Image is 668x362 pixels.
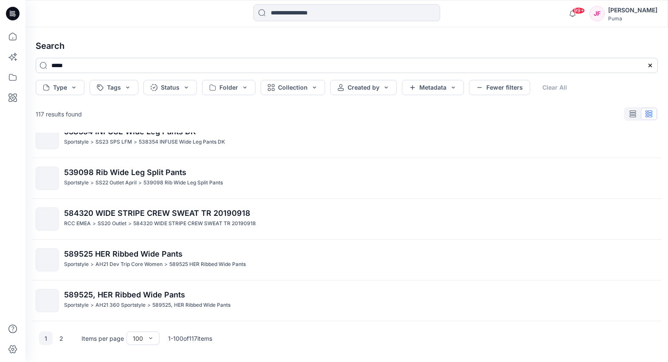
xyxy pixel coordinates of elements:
span: 589525, HER Ribbed Wide Pants [64,290,185,299]
p: SS20 Outlet [98,219,126,228]
div: 100 [133,334,143,343]
p: AH21 Dev Trip Core Women [95,260,163,269]
p: > [138,178,142,187]
p: 589525 HER Ribbed Wide Pants [169,260,246,269]
button: Created by [330,80,397,95]
p: 538354 INFUSE Wide Leg Pants DK [139,138,225,147]
button: Collection [261,80,325,95]
div: [PERSON_NAME] [608,5,657,15]
span: 584320 WIDE STRIPE CREW SWEAT TR 20190918 [64,209,250,218]
p: > [90,178,94,187]
p: 117 results found [36,110,82,119]
p: RCC EMEA [64,219,91,228]
p: > [128,219,132,228]
button: Tags [90,80,138,95]
button: 2 [54,331,68,345]
button: Metadata [402,80,464,95]
div: Puma [608,15,657,22]
button: 1 [39,331,53,345]
p: > [147,301,151,310]
p: SS23 SPS LFM [95,138,132,147]
p: AH21 360 Sportstyle [95,301,146,310]
p: 589525, HER Ribbed Wide Pants [152,301,230,310]
p: > [90,138,94,147]
p: Sportstyle [64,301,89,310]
p: Sportstyle [64,260,89,269]
p: Items per page [81,334,124,343]
button: Fewer filters [469,80,530,95]
a: 584320 WIDE STRIPE CREW SWEAT TR 20190918RCC EMEA>SS20 Outlet>584320 WIDE STRIPE CREW SWEAT TR 20... [31,202,663,236]
p: 584320 WIDE STRIPE CREW SWEAT TR 20190918 [133,219,256,228]
button: Type [36,80,84,95]
p: > [90,301,94,310]
p: > [93,219,96,228]
button: Status [143,80,197,95]
p: 1 - 100 of 117 items [168,334,212,343]
a: 589525, HER Ribbed Wide PantsSportstyle>AH21 360 Sportstyle>589525, HER Ribbed Wide Pants [31,284,663,317]
h4: Search [29,34,665,58]
a: 589525 HER Ribbed Wide PantsSportstyle>AH21 Dev Trip Core Women>589525 HER Ribbed Wide Pants [31,243,663,277]
p: 539098 Rib Wide Leg Split Pants [143,178,223,187]
span: 539098 Rib Wide Leg Split Pants [64,168,186,177]
p: SS22 Outlet April [95,178,137,187]
button: Folder [202,80,255,95]
p: Sportstyle [64,138,89,147]
a: 539098 Rib Wide Leg Split PantsSportstyle>SS22 Outlet April>539098 Rib Wide Leg Split Pants [31,161,663,195]
div: JF [589,6,605,21]
span: 99+ [572,7,585,14]
p: > [164,260,168,269]
a: 538354 INFUSE Wide Leg Pants DKSportstyle>SS23 SPS LFM>538354 INFUSE Wide Leg Pants DK [31,121,663,154]
p: Sportstyle [64,178,89,187]
span: 589525 HER Ribbed Wide Pants [64,249,182,258]
p: > [134,138,137,147]
p: > [90,260,94,269]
